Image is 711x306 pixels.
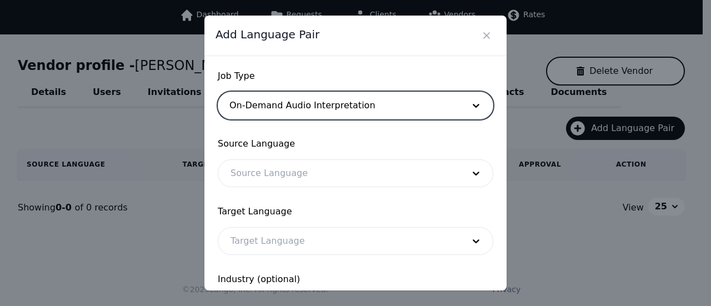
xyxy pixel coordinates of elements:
span: Target Language [218,205,493,218]
span: Source Language [218,137,493,151]
span: Industry (optional) [218,273,493,286]
span: Add Language Pair [216,27,319,42]
span: Job Type [218,69,493,83]
button: Close [478,27,495,44]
